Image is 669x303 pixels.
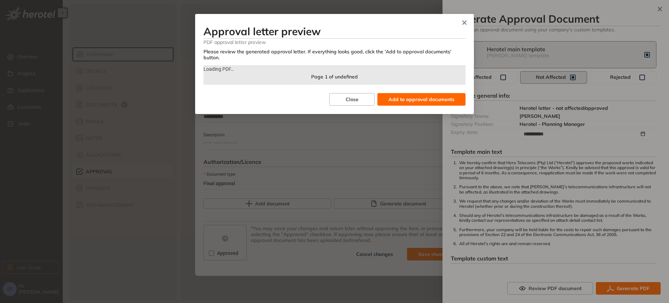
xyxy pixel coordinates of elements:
span: Page 1 of undefined [311,74,358,80]
span: Close [346,96,359,103]
div: Loading PDF… [203,65,466,73]
button: Close [455,14,474,33]
h3: Approval letter preview [203,25,466,38]
button: Add to approval documents [377,93,466,106]
div: Please review the generated approval letter. If everything looks good, click the 'Add to approval... [203,49,466,61]
span: Add to approval documents [389,96,454,103]
span: PDF approval letter preview [203,39,466,45]
button: Close [329,93,375,106]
